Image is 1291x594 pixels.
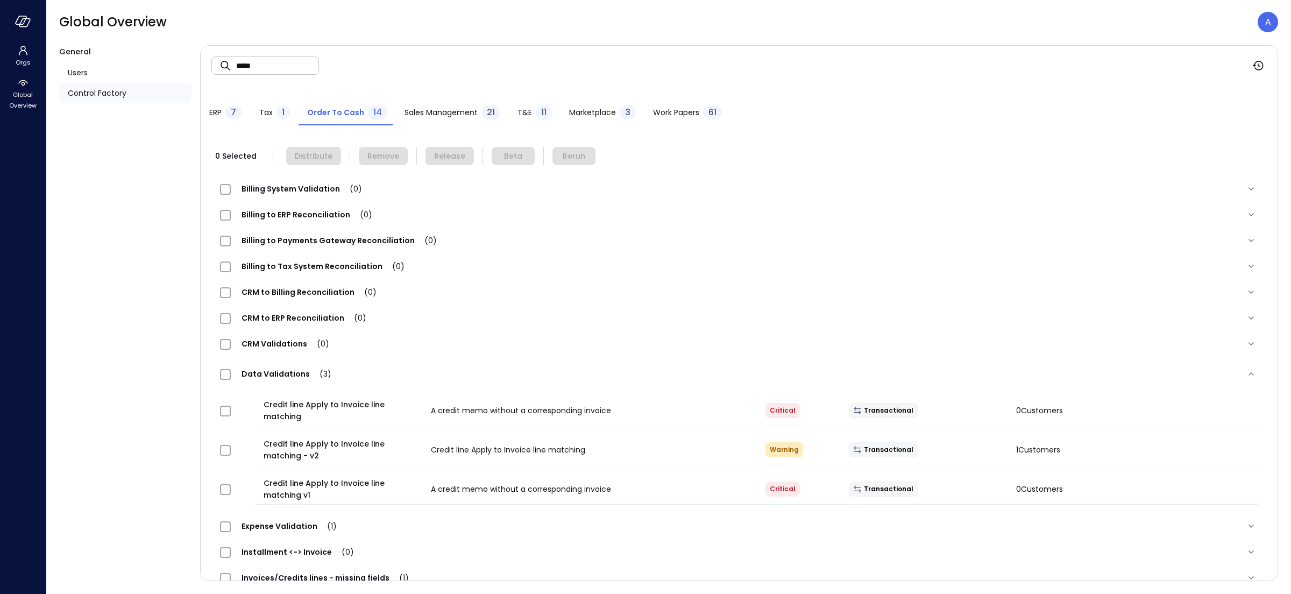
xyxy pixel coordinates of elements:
[59,46,91,57] span: General
[431,405,611,416] span: A credit memo without a corresponding invoice
[59,13,167,31] span: Global Overview
[6,89,39,111] span: Global Overview
[1016,444,1060,455] span: 1 Customers
[307,107,364,118] span: Order to Cash
[1016,405,1063,416] span: 0 Customers
[317,521,337,532] span: (1)
[264,477,422,501] span: Credit line Apply to Invoice line matching v1
[264,438,422,462] span: Credit line Apply to Invoice line matching - v2
[231,261,415,272] span: Billing to Tax System Reconciliation
[231,369,342,379] span: Data Validations
[211,565,1267,591] div: Invoices/Credits lines - missing fields(1)
[350,209,372,220] span: (0)
[211,305,1267,331] div: CRM to ERP Reconciliation(0)
[211,150,260,162] span: 0 Selected
[209,107,222,118] span: ERP
[211,176,1267,202] div: Billing System Validation(0)
[211,279,1267,305] div: CRM to Billing Reconciliation(0)
[307,338,329,349] span: (0)
[487,106,495,118] span: 21
[231,338,340,349] span: CRM Validations
[231,521,347,532] span: Expense Validation
[431,444,585,455] span: Credit line Apply to Invoice line matching
[340,183,362,194] span: (0)
[211,357,1267,391] div: Data Validations(3)
[231,572,420,583] span: Invoices/Credits lines - missing fields
[517,107,532,118] span: T&E
[211,539,1267,565] div: Installment <-> Invoice(0)
[354,287,377,298] span: (0)
[569,107,616,118] span: Marketplace
[389,572,409,583] span: (1)
[59,62,191,83] a: Users
[231,235,448,246] span: Billing to Payments Gateway Reconciliation
[708,106,717,118] span: 61
[211,331,1267,357] div: CRM Validations(0)
[332,547,354,557] span: (0)
[259,107,273,118] span: Tax
[211,513,1267,539] div: Expense Validation(1)
[264,399,422,422] span: Credit line Apply to Invoice line matching
[231,287,387,298] span: CRM to Billing Reconciliation
[1016,484,1063,494] span: 0 Customers
[231,106,236,118] span: 7
[1265,16,1271,29] p: A
[211,228,1267,253] div: Billing to Payments Gateway Reconciliation(0)
[68,67,88,79] span: Users
[541,106,547,118] span: 11
[231,209,383,220] span: Billing to ERP Reconciliation
[282,106,285,118] span: 1
[344,313,366,323] span: (0)
[59,83,191,103] a: Control Factory
[625,106,630,118] span: 3
[2,43,44,69] div: Orgs
[431,484,611,494] span: A credit memo without a corresponding invoice
[211,253,1267,279] div: Billing to Tax System Reconciliation(0)
[231,313,377,323] span: CRM to ERP Reconciliation
[382,261,405,272] span: (0)
[653,107,699,118] span: Work Papers
[211,202,1267,228] div: Billing to ERP Reconciliation(0)
[405,107,478,118] span: Sales Management
[1258,12,1278,32] div: Avi Brandwain
[231,547,365,557] span: Installment <-> Invoice
[231,183,373,194] span: Billing System Validation
[68,87,126,99] span: Control Factory
[2,75,44,112] div: Global Overview
[16,57,31,68] span: Orgs
[310,369,331,379] span: (3)
[415,235,437,246] span: (0)
[373,106,382,118] span: 14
